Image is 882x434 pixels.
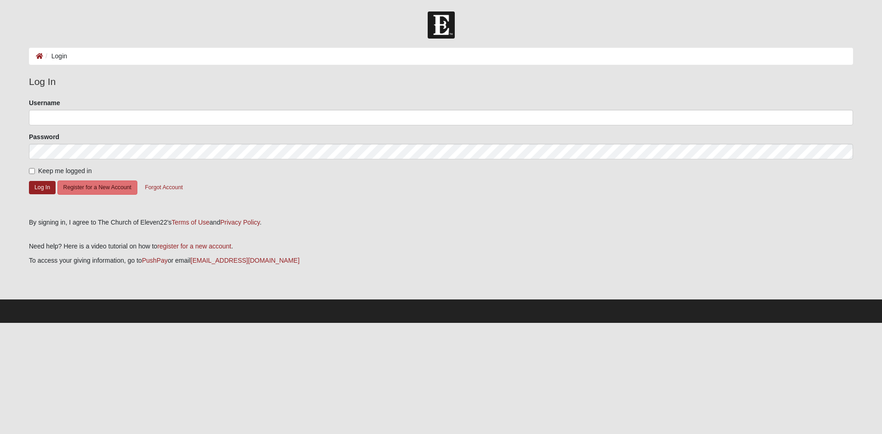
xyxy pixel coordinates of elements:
label: Username [29,98,60,107]
button: Log In [29,181,56,194]
button: Forgot Account [139,180,189,195]
legend: Log In [29,74,853,89]
a: PushPay [142,257,168,264]
input: Keep me logged in [29,168,35,174]
a: Terms of Use [172,219,209,226]
div: By signing in, I agree to The Church of Eleven22's and . [29,218,853,227]
label: Password [29,132,59,141]
a: register for a new account [157,242,231,250]
button: Register for a New Account [57,180,137,195]
a: Privacy Policy [220,219,260,226]
span: Keep me logged in [38,167,92,175]
li: Login [43,51,67,61]
a: [EMAIL_ADDRESS][DOMAIN_NAME] [191,257,300,264]
img: Church of Eleven22 Logo [428,11,455,39]
p: To access your giving information, go to or email [29,256,853,265]
p: Need help? Here is a video tutorial on how to . [29,242,853,251]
